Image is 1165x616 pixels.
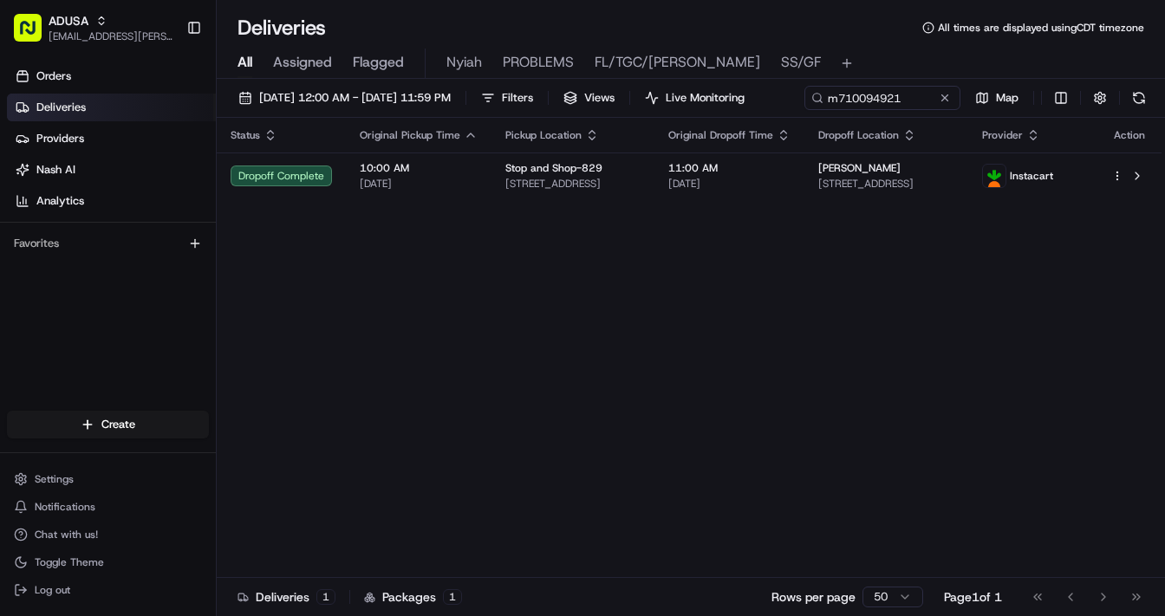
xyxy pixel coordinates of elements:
span: Flagged [353,52,404,73]
img: profile_instacart_ahold_partner.png [983,165,1006,187]
span: Live Monitoring [666,90,745,106]
span: Provider [982,128,1023,142]
button: Toggle Theme [7,550,209,574]
span: All [238,52,252,73]
span: Status [231,128,260,142]
span: Settings [35,472,74,486]
span: Deliveries [36,100,86,115]
button: Log out [7,578,209,602]
span: Log out [35,583,70,597]
span: Original Dropoff Time [668,128,773,142]
span: [STREET_ADDRESS] [505,177,641,191]
span: Dropoff Location [818,128,899,142]
div: Deliveries [238,588,335,606]
span: Nash AI [36,162,75,178]
span: FL/TGC/[PERSON_NAME] [595,52,760,73]
span: All times are displayed using CDT timezone [938,21,1144,35]
button: Map [967,86,1026,110]
span: Chat with us! [35,528,98,541]
span: [PERSON_NAME] [818,161,901,175]
span: Create [101,417,135,432]
a: Orders [7,62,216,90]
span: Filters [502,90,533,106]
button: Filters [473,86,541,110]
span: Notifications [35,500,95,514]
span: Original Pickup Time [360,128,460,142]
button: Settings [7,467,209,491]
span: [DATE] [360,177,478,191]
a: Providers [7,125,216,152]
span: PROBLEMS [503,52,574,73]
div: Favorites [7,230,209,257]
span: Pickup Location [505,128,582,142]
span: [DATE] 12:00 AM - [DATE] 11:59 PM [259,90,451,106]
span: Stop and Shop-829 [505,161,602,175]
div: Page 1 of 1 [944,588,1002,606]
button: Refresh [1127,86,1151,110]
div: 1 [443,589,462,605]
span: [STREET_ADDRESS] [818,177,954,191]
span: Views [584,90,615,106]
button: ADUSA[EMAIL_ADDRESS][PERSON_NAME][DOMAIN_NAME] [7,7,179,49]
span: Providers [36,131,84,146]
span: 11:00 AM [668,161,791,175]
button: Notifications [7,495,209,519]
h1: Deliveries [238,14,326,42]
button: ADUSA [49,12,88,29]
a: Deliveries [7,94,216,121]
p: Rows per page [771,588,856,606]
a: Nash AI [7,156,216,184]
span: Nyiah [446,52,482,73]
button: Chat with us! [7,522,209,547]
span: SS/GF [781,52,821,73]
a: Analytics [7,187,216,215]
button: Create [7,411,209,438]
span: Orders [36,68,71,84]
button: [EMAIL_ADDRESS][PERSON_NAME][DOMAIN_NAME] [49,29,172,43]
button: Views [556,86,622,110]
div: 1 [316,589,335,605]
span: 10:00 AM [360,161,478,175]
div: Packages [364,588,462,606]
span: Toggle Theme [35,555,104,569]
div: Action [1111,128,1148,142]
button: [DATE] 12:00 AM - [DATE] 11:59 PM [231,86,459,110]
button: Live Monitoring [637,86,752,110]
span: [DATE] [668,177,791,191]
input: Type to search [804,86,960,110]
span: Analytics [36,193,84,209]
span: Map [996,90,1019,106]
span: Assigned [273,52,332,73]
span: Instacart [1010,169,1053,183]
